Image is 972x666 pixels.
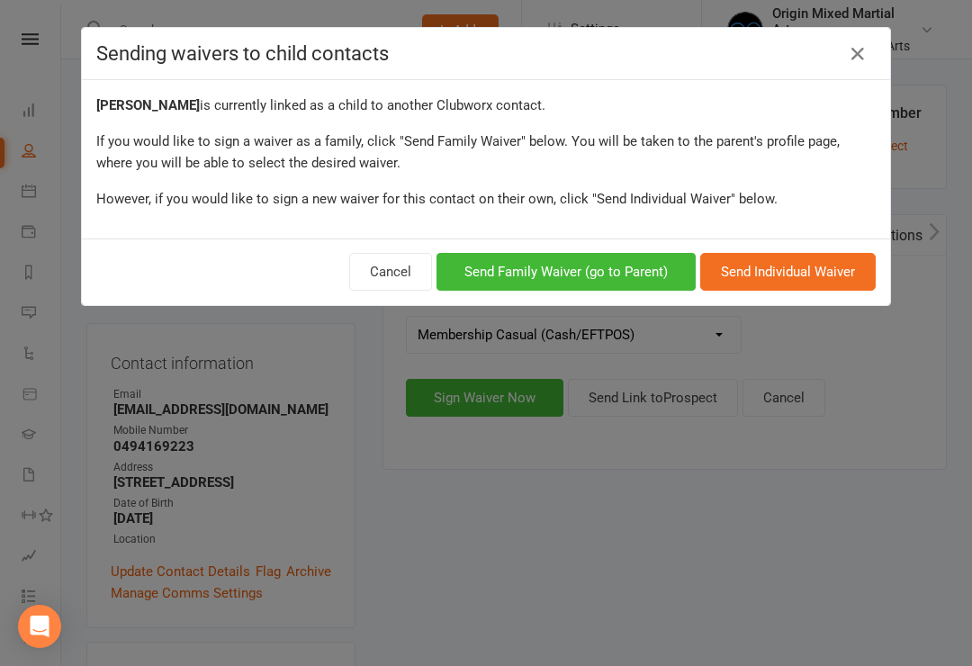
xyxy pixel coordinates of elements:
[700,253,876,291] button: Send Individual Waiver
[96,42,876,65] h4: Sending waivers to child contacts
[96,94,876,116] div: is currently linked as a child to another Clubworx contact.
[96,188,876,210] div: However, if you would like to sign a new waiver for this contact on their own, click "Send Indivi...
[349,253,432,291] button: Cancel
[18,605,61,648] div: Open Intercom Messenger
[436,253,696,291] button: Send Family Waiver (go to Parent)
[96,97,200,113] strong: [PERSON_NAME]
[843,40,872,68] a: Close
[96,130,876,174] div: If you would like to sign a waiver as a family, click "Send Family Waiver" below. You will be tak...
